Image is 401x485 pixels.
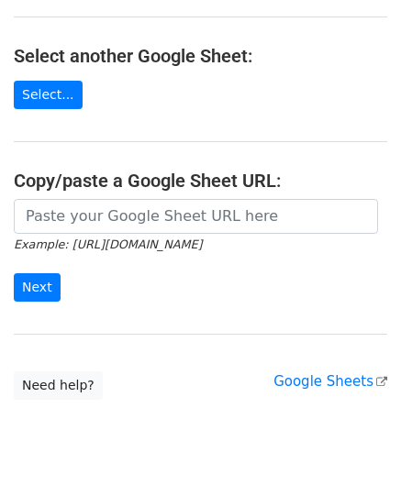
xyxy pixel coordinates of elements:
[14,237,202,251] small: Example: [URL][DOMAIN_NAME]
[14,81,83,109] a: Select...
[14,273,61,302] input: Next
[14,45,387,67] h4: Select another Google Sheet:
[14,199,378,234] input: Paste your Google Sheet URL here
[14,371,103,400] a: Need help?
[14,170,387,192] h4: Copy/paste a Google Sheet URL:
[273,373,387,390] a: Google Sheets
[309,397,401,485] iframe: Chat Widget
